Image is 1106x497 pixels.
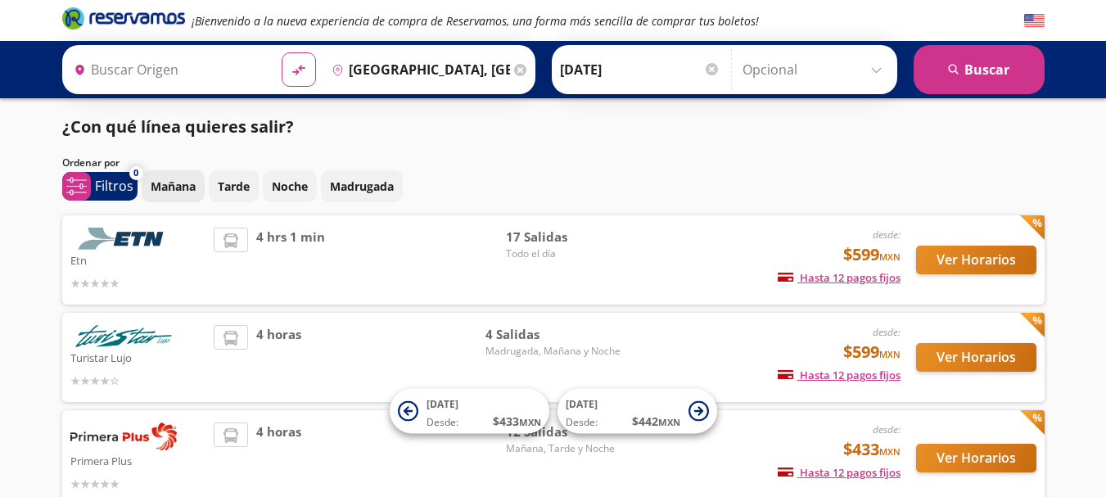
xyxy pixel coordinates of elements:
[256,228,325,292] span: 4 hrs 1 min
[778,270,901,285] span: Hasta 12 pagos fijos
[256,325,301,390] span: 4 horas
[70,450,206,470] p: Primera Plus
[218,178,250,195] p: Tarde
[879,348,901,360] small: MXN
[70,422,177,450] img: Primera Plus
[70,250,206,269] p: Etn
[632,413,680,430] span: $ 442
[566,415,598,430] span: Desde:
[62,172,138,201] button: 0Filtros
[873,228,901,242] em: desde:
[558,389,717,434] button: [DATE]Desde:$442MXN
[272,178,308,195] p: Noche
[778,368,901,382] span: Hasta 12 pagos fijos
[493,413,541,430] span: $ 433
[566,397,598,411] span: [DATE]
[390,389,549,434] button: [DATE]Desde:$433MXN
[330,178,394,195] p: Madrugada
[873,325,901,339] em: desde:
[743,49,889,90] input: Opcional
[70,228,177,250] img: Etn
[778,465,901,480] span: Hasta 12 pagos fijos
[62,6,185,30] i: Brand Logo
[879,251,901,263] small: MXN
[62,156,120,170] p: Ordenar por
[879,445,901,458] small: MXN
[916,343,1036,372] button: Ver Horarios
[62,6,185,35] a: Brand Logo
[843,242,901,267] span: $599
[427,415,458,430] span: Desde:
[843,340,901,364] span: $599
[506,441,621,456] span: Mañana, Tarde y Noche
[843,437,901,462] span: $433
[1024,11,1045,31] button: English
[873,422,901,436] em: desde:
[485,325,621,344] span: 4 Salidas
[95,176,133,196] p: Filtros
[62,115,294,139] p: ¿Con qué línea quieres salir?
[256,422,301,493] span: 4 horas
[70,347,206,367] p: Turistar Lujo
[560,49,720,90] input: Elegir Fecha
[263,170,317,202] button: Noche
[485,344,621,359] span: Madrugada, Mañana y Noche
[192,13,759,29] em: ¡Bienvenido a la nueva experiencia de compra de Reservamos, una forma más sencilla de comprar tus...
[325,49,510,90] input: Buscar Destino
[658,416,680,428] small: MXN
[916,246,1036,274] button: Ver Horarios
[151,178,196,195] p: Mañana
[914,45,1045,94] button: Buscar
[519,416,541,428] small: MXN
[427,397,458,411] span: [DATE]
[209,170,259,202] button: Tarde
[506,246,621,261] span: Todo el día
[133,166,138,180] span: 0
[70,325,177,347] img: Turistar Lujo
[321,170,403,202] button: Madrugada
[916,444,1036,472] button: Ver Horarios
[506,228,621,246] span: 17 Salidas
[67,49,269,90] input: Buscar Origen
[142,170,205,202] button: Mañana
